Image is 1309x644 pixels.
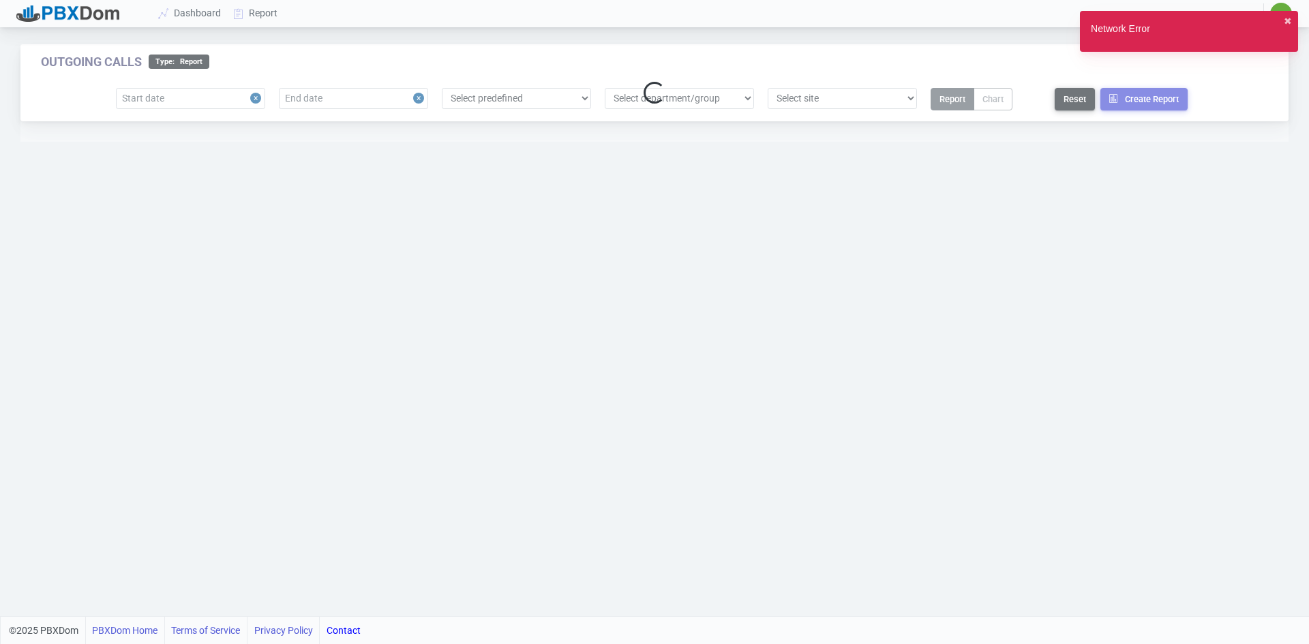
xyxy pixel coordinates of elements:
[171,617,240,644] a: Terms of Service
[1284,14,1292,29] button: close
[1091,22,1150,41] div: Network Error
[92,617,157,644] a: PBXDom Home
[1278,10,1284,18] span: ✷
[1269,2,1293,25] button: ✷
[153,1,228,26] a: Dashboard
[254,617,313,644] a: Privacy Policy
[9,617,361,644] div: ©2025 PBXDom
[228,1,284,26] a: Report
[327,617,361,644] a: Contact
